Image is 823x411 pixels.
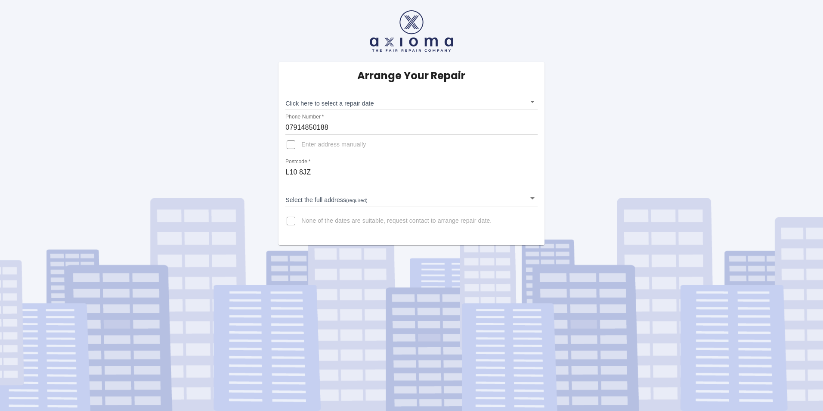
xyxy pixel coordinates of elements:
[370,10,453,52] img: axioma
[301,140,366,149] span: Enter address manually
[357,69,465,83] h5: Arrange Your Repair
[285,158,310,165] label: Postcode
[285,113,324,121] label: Phone Number
[301,217,492,225] span: None of the dates are suitable, request contact to arrange repair date.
